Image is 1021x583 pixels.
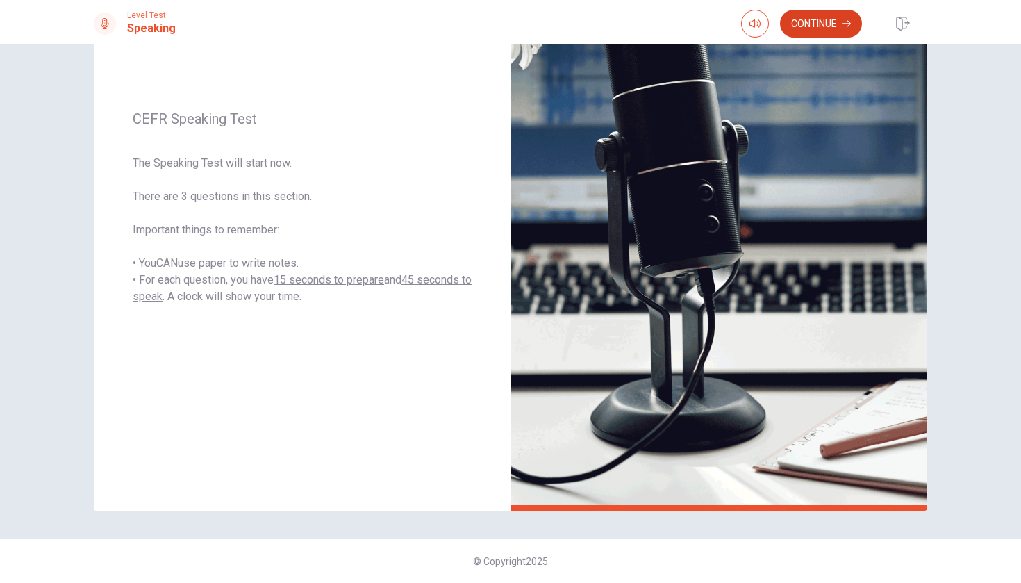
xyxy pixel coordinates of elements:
u: 15 seconds to prepare [274,273,384,286]
span: CEFR Speaking Test [133,110,472,127]
u: CAN [156,256,178,270]
button: Continue [780,10,862,38]
span: The Speaking Test will start now. There are 3 questions in this section. Important things to reme... [133,155,472,305]
h1: Speaking [127,20,176,37]
span: Level Test [127,10,176,20]
span: © Copyright 2025 [473,556,548,567]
